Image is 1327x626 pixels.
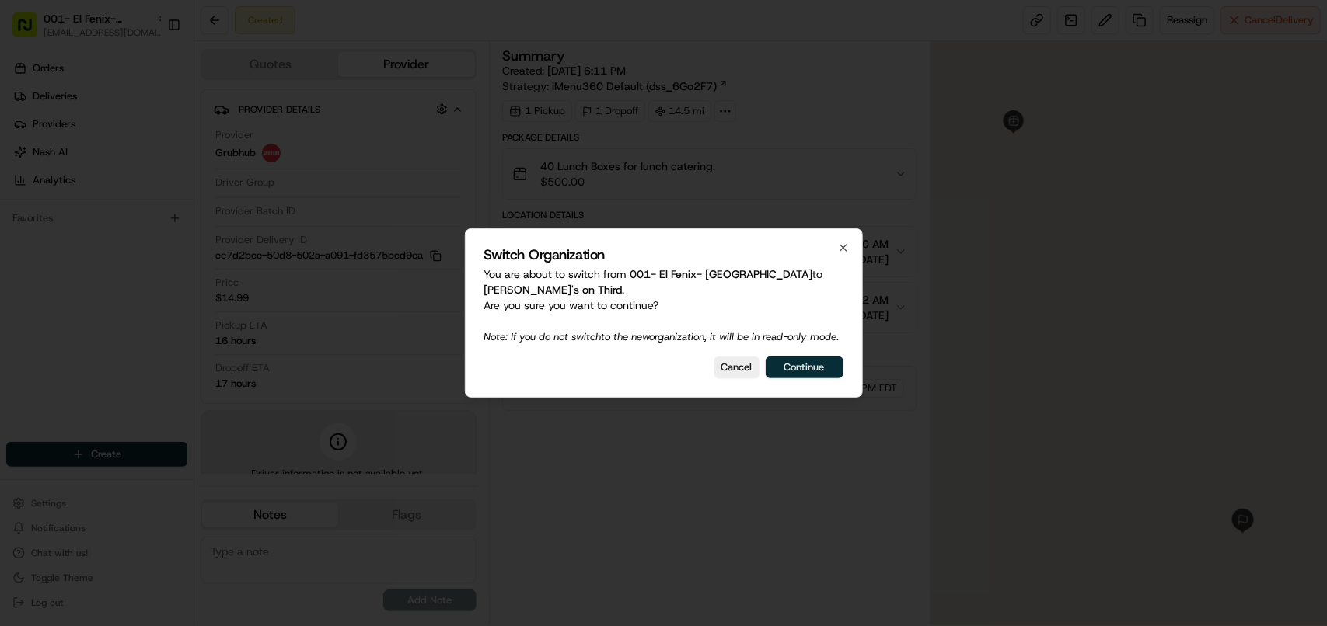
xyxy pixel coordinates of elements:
[155,85,188,97] span: Pylon
[484,283,623,297] span: [PERSON_NAME]'s on Third
[630,267,813,281] span: 001- El Fenix- [GEOGRAPHIC_DATA]
[484,248,843,262] h2: Switch Organization
[766,356,843,378] button: Continue
[110,85,188,97] a: Powered byPylon
[714,356,760,378] button: Cancel
[484,330,840,343] span: Note: If you do not switch to the new organization, it will be in read-only mode.
[484,266,843,344] p: You are about to switch from to . Are you sure you want to continue?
